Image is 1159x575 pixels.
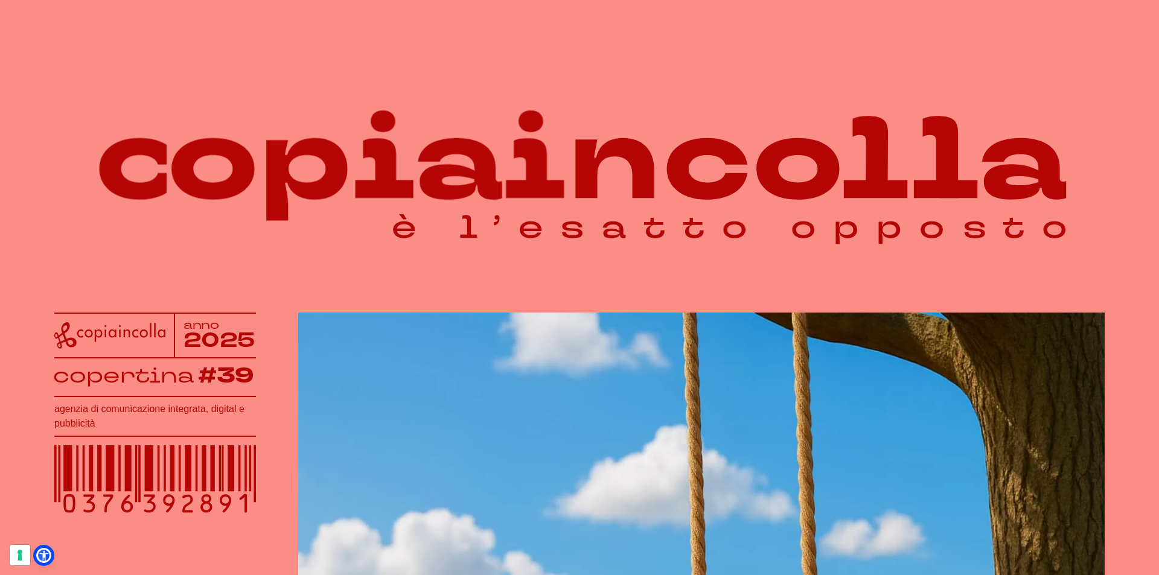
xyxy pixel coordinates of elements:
a: Open Accessibility Menu [36,548,51,563]
tspan: anno [184,317,220,332]
tspan: #39 [199,361,255,391]
tspan: 2025 [184,327,257,355]
tspan: copertina [53,361,194,389]
h1: agenzia di comunicazione integrata, digital e pubblicità [54,402,256,431]
button: Le tue preferenze relative al consenso per le tecnologie di tracciamento [10,545,30,565]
